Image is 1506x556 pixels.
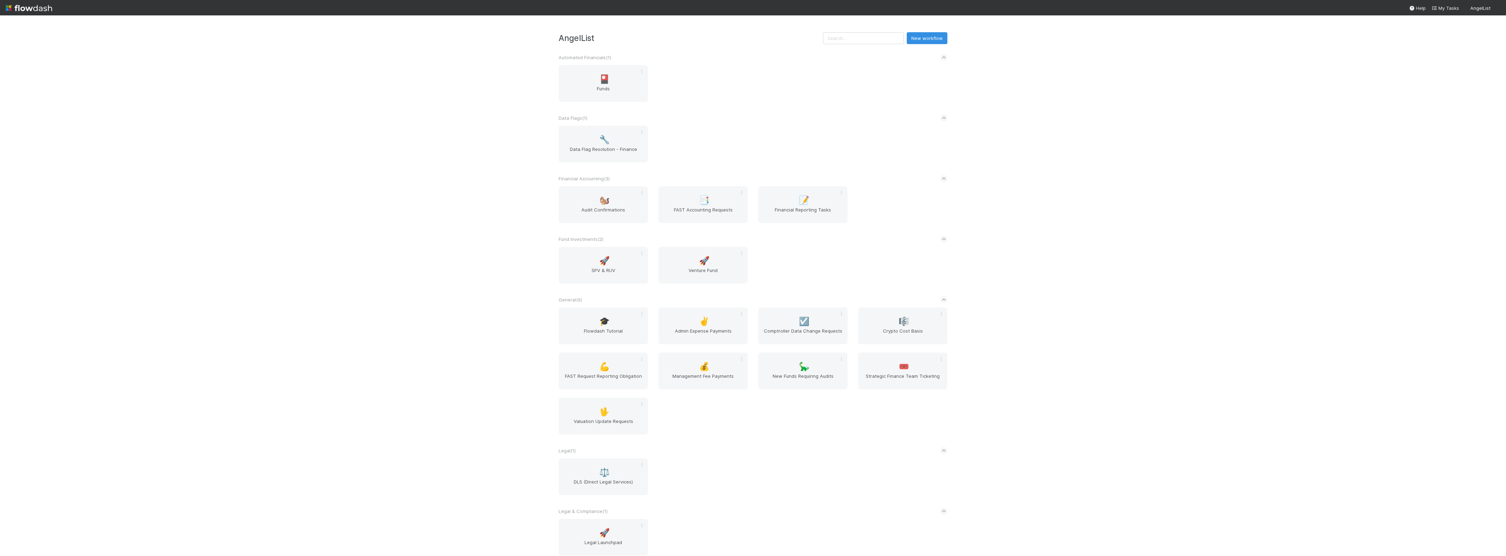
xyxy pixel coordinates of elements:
[561,85,645,99] span: Funds
[559,126,648,162] a: 🔧Data Flag Resolution - Finance
[559,297,582,303] span: General ( 9 )
[861,327,945,341] span: Crypto Cost Basis
[561,206,645,220] span: Audit Confirmations
[661,206,745,220] span: FAST Accounting Requests
[758,307,848,344] a: ☑️Comptroller Data Change Requests
[761,206,845,220] span: Financial Reporting Tasks
[799,317,809,326] span: ☑️
[559,115,587,121] span: Data Flags ( 1 )
[858,353,947,389] a: 🎟️Strategic Finance Team Ticketing
[561,267,645,281] span: SPV & RUV
[559,65,648,102] a: 🎴Funds
[758,186,848,223] a: 📝Financial Reporting Tasks
[858,307,947,344] a: 🎼Crypto Cost Basis
[599,468,610,477] span: ⚖️
[599,362,610,371] span: 💪
[761,373,845,387] span: New Funds Requiring Audits
[899,317,909,326] span: 🎼
[559,33,823,43] h3: AngelList
[559,186,648,223] a: 🐿️Audit Confirmations
[599,407,610,416] span: 🖖
[1493,5,1500,12] img: avatar_8d06466b-a936-4205-8f52-b0cc03e2a179.png
[658,307,748,344] a: ✌️Admin Expense Payments
[599,317,610,326] span: 🎓
[559,307,648,344] a: 🎓Flowdash Tutorial
[561,418,645,432] span: Valuation Update Requests
[1431,5,1459,12] a: My Tasks
[661,327,745,341] span: Admin Expense Payments
[1470,5,1491,11] span: AngelList
[699,256,710,265] span: 🚀
[658,247,748,284] a: 🚀Venture Fund
[699,362,710,371] span: 💰
[561,373,645,387] span: FAST Request Reporting Obligation
[561,327,645,341] span: Flowdash Tutorial
[559,247,648,284] a: 🚀SPV & RUV
[559,519,648,556] a: 🚀Legal Launchpad
[559,458,648,495] a: ⚖️DLS (Direct Legal Services)
[823,32,904,44] input: Search...
[861,373,945,387] span: Strategic Finance Team Ticketing
[559,353,648,389] a: 💪FAST Request Reporting Obligation
[661,267,745,281] span: Venture Fund
[559,236,603,242] span: Fund Investments ( 2 )
[799,362,809,371] span: 🦕
[761,327,845,341] span: Comptroller Data Change Requests
[699,196,710,205] span: 📑
[559,398,648,435] a: 🖖Valuation Update Requests
[899,362,909,371] span: 🎟️
[599,75,610,84] span: 🎴
[699,317,710,326] span: ✌️
[559,55,611,60] span: Automated Financials ( 1 )
[561,478,645,492] span: DLS (Direct Legal Services)
[6,2,52,14] img: logo-inverted-e16ddd16eac7371096b0.svg
[559,508,608,514] span: Legal & Compliance ( 1 )
[1431,5,1459,11] span: My Tasks
[658,353,748,389] a: 💰Management Fee Payments
[561,539,645,553] span: Legal Launchpad
[599,256,610,265] span: 🚀
[599,135,610,144] span: 🔧
[559,448,576,453] span: Legal ( 1 )
[599,528,610,537] span: 🚀
[1409,5,1426,12] div: Help
[559,176,610,181] span: Financial Accounting ( 3 )
[658,186,748,223] a: 📑FAST Accounting Requests
[561,146,645,160] span: Data Flag Resolution - Finance
[599,196,610,205] span: 🐿️
[907,32,947,44] button: New workflow
[661,373,745,387] span: Management Fee Payments
[758,353,848,389] a: 🦕New Funds Requiring Audits
[799,196,809,205] span: 📝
